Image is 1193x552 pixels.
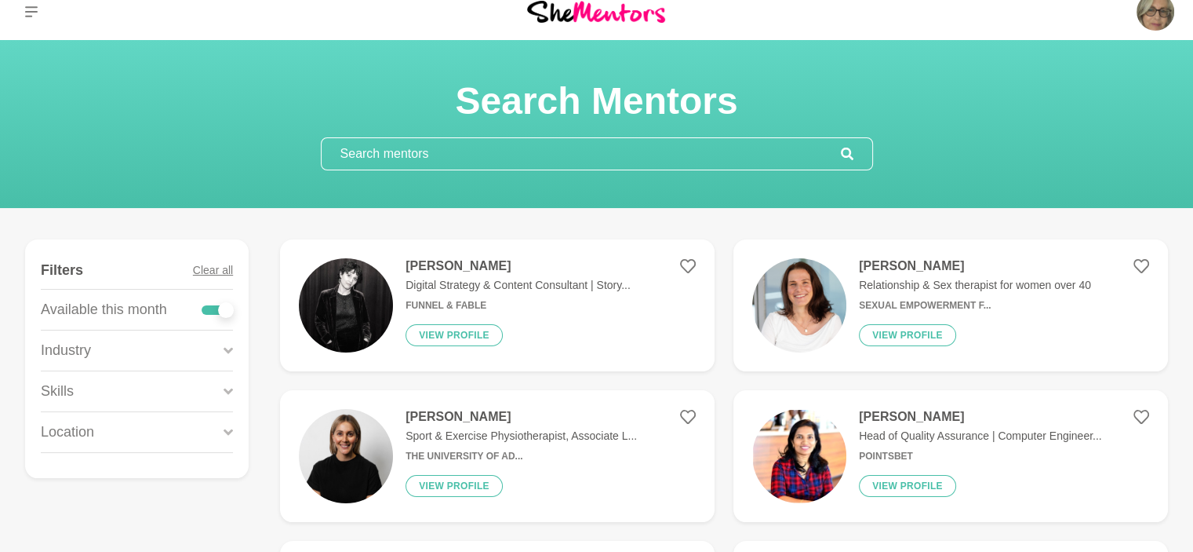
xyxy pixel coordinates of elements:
a: [PERSON_NAME]Digital Strategy & Content Consultant | Story...Funnel & FableView profile [280,239,715,371]
button: View profile [406,324,503,346]
p: Available this month [41,299,167,320]
a: [PERSON_NAME]Relationship & Sex therapist for women over 40Sexual Empowerment f...View profile [733,239,1168,371]
a: [PERSON_NAME]Sport & Exercise Physiotherapist, Associate L...The University of Ad...View profile [280,390,715,522]
p: Skills [41,381,74,402]
h4: [PERSON_NAME] [859,409,1101,425]
img: 59f335efb65c6b3f8f0c6c54719329a70c1332df-242x243.png [752,409,846,503]
h4: [PERSON_NAME] [859,258,1091,274]
p: Industry [41,340,91,361]
button: View profile [859,324,956,346]
button: Clear all [193,252,233,289]
img: 523c368aa158c4209afe732df04685bb05a795a5-1125x1128.jpg [299,409,393,503]
button: View profile [406,475,503,497]
p: Location [41,422,94,443]
p: Relationship & Sex therapist for women over 40 [859,277,1091,294]
img: d6e4e6fb47c6b0833f5b2b80120bcf2f287bc3aa-2570x2447.jpg [752,258,846,353]
img: She Mentors Logo [527,1,665,22]
p: Sport & Exercise Physiotherapist, Associate L... [406,428,637,444]
a: [PERSON_NAME]Head of Quality Assurance | Computer Engineer...PointsBetView profile [733,390,1168,522]
h6: PointsBet [859,451,1101,462]
button: View profile [859,475,956,497]
h6: The University of Ad... [406,451,637,462]
input: Search mentors [322,138,841,170]
h4: [PERSON_NAME] [406,258,631,274]
h4: Filters [41,261,83,280]
p: Head of Quality Assurance | Computer Engineer... [859,428,1101,444]
h6: Funnel & Fable [406,300,631,312]
h6: Sexual Empowerment f... [859,300,1091,312]
p: Digital Strategy & Content Consultant | Story... [406,277,631,294]
img: 1044fa7e6122d2a8171cf257dcb819e56f039831-1170x656.jpg [299,258,393,353]
h4: [PERSON_NAME] [406,409,637,425]
h1: Search Mentors [321,78,873,125]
